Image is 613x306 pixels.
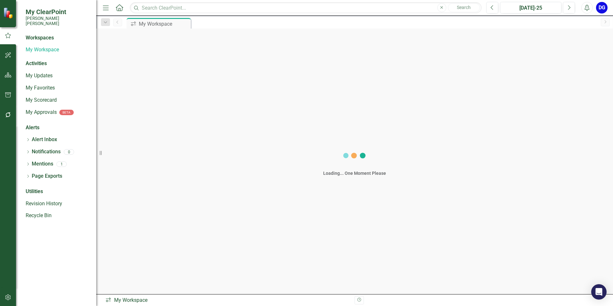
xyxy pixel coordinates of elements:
a: Recycle Bin [26,212,90,219]
div: [DATE]-25 [502,4,559,12]
button: Search [448,3,480,12]
a: Revision History [26,200,90,208]
a: Alert Inbox [32,136,57,143]
small: [PERSON_NAME] [PERSON_NAME] [26,16,90,26]
a: My Favorites [26,84,90,92]
div: Workspaces [26,34,54,42]
div: My Workspace [139,20,189,28]
a: My Workspace [26,46,90,54]
div: Activities [26,60,90,67]
button: DG [596,2,608,13]
a: Notifications [32,148,61,156]
img: ClearPoint Strategy [3,7,14,19]
input: Search ClearPoint... [130,2,482,13]
a: My Approvals [26,109,57,116]
div: 1 [56,161,67,167]
div: Utilities [26,188,90,195]
a: Mentions [32,160,53,168]
a: Page Exports [32,173,62,180]
div: My Workspace [105,297,350,304]
a: My Scorecard [26,97,90,104]
a: My Updates [26,72,90,80]
div: Open Intercom Messenger [591,284,607,300]
div: 0 [64,149,74,155]
div: Alerts [26,124,90,132]
span: My ClearPoint [26,8,90,16]
div: Loading... One Moment Please [323,170,386,176]
div: BETA [59,110,74,115]
span: Search [457,5,471,10]
button: [DATE]-25 [500,2,561,13]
